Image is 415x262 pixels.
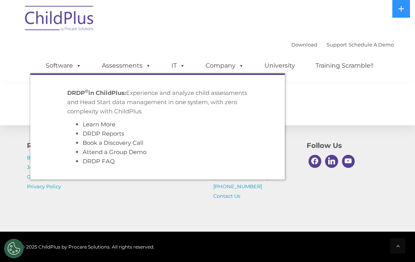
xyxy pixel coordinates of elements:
a: Contact Us [213,193,240,199]
a: Blog [27,154,39,161]
sup: © [85,88,88,94]
a: Book a Discovery Call [83,139,143,146]
a: [PHONE_NUMBER] [213,183,262,189]
a: Facebook [307,153,324,170]
a: Privacy Policy [27,183,61,189]
a: Software [38,58,89,73]
a: Giving Back [27,174,57,180]
h4: Follow Us [307,140,388,151]
button: Cookies Settings [4,239,23,258]
font: | [291,41,394,48]
a: Learn More [83,121,115,128]
a: Download [291,41,317,48]
a: Attend a Group Demo [83,148,146,156]
a: Youtube [340,153,357,170]
span: © 2025 ChildPlus by Procare Solutions. All rights reserved. [21,244,154,250]
a: Schedule A Demo [349,41,394,48]
a: Support [327,41,347,48]
a: Linkedin [323,153,340,170]
strong: DRDP in ChildPlus: [67,89,126,96]
a: IT [164,58,193,73]
h4: Resources [27,140,109,151]
a: Join Our Team [27,164,63,170]
a: DRDP FAQ [83,158,115,165]
a: Assessments [94,58,159,73]
a: University [257,58,303,73]
a: Training Scramble!! [308,58,381,73]
img: ChildPlus by Procare Solutions [21,0,98,39]
p: Experience and analyze child assessments and Head Start data management in one system, with zero ... [67,88,248,116]
a: Company [198,58,252,73]
a: DRDP Reports [83,130,124,137]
